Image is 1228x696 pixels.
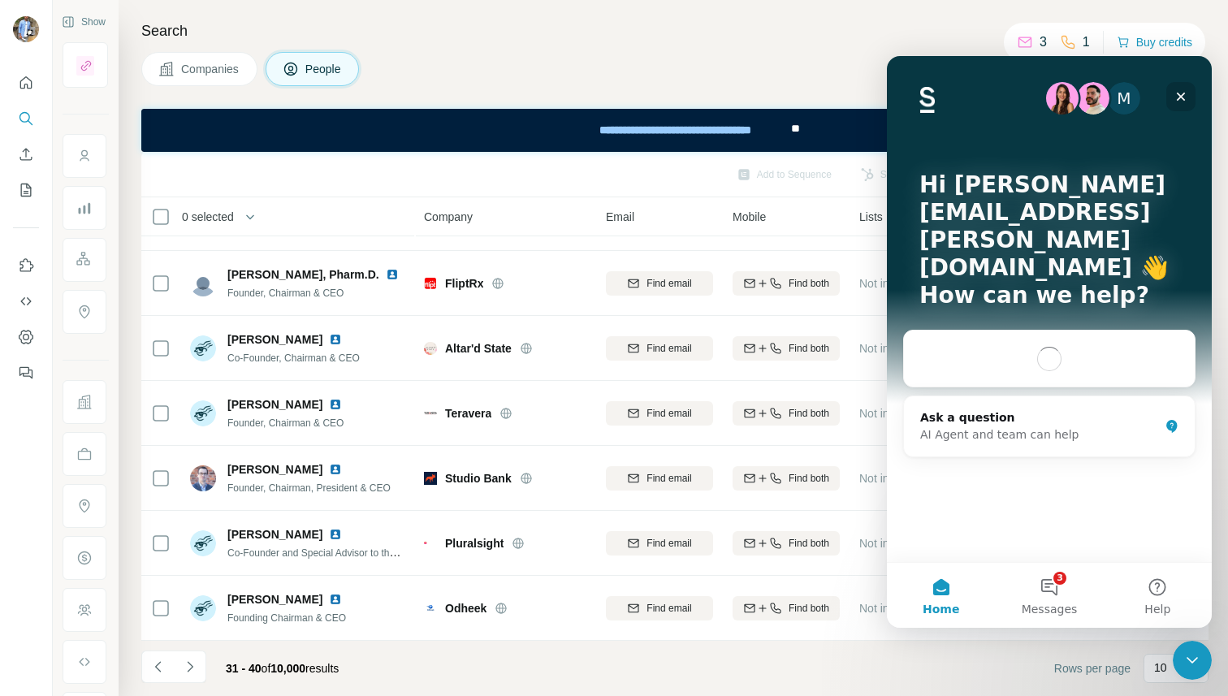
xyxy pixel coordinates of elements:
[445,340,512,357] span: Altar'd State
[13,358,39,387] button: Feedback
[190,270,216,296] img: Avatar
[190,530,216,556] img: Avatar
[329,593,342,606] img: LinkedIn logo
[445,470,512,486] span: Studio Bank
[329,528,342,541] img: LinkedIn logo
[606,401,713,426] button: Find email
[424,542,437,544] img: Logo of Pluralsight
[13,322,39,352] button: Dashboard
[227,612,346,624] span: Founding Chairman & CEO
[646,406,691,421] span: Find email
[424,277,437,290] img: Logo of FliptRx
[141,651,174,683] button: Navigate to previous page
[606,531,713,556] button: Find email
[190,465,216,491] img: Avatar
[733,401,840,426] button: Find both
[606,271,713,296] button: Find email
[859,209,883,225] span: Lists
[227,396,322,413] span: [PERSON_NAME]
[733,336,840,361] button: Find both
[227,352,360,364] span: Co-Founder, Chairman & CEO
[424,342,437,355] img: Logo of Altar'd State
[789,601,829,616] span: Find both
[1173,641,1212,680] iframe: Intercom live chat
[227,417,344,429] span: Founder, Chairman & CEO
[227,268,379,281] span: [PERSON_NAME], Pharm.D.
[13,16,39,42] img: Avatar
[174,651,206,683] button: Navigate to next page
[386,268,399,281] img: LinkedIn logo
[424,407,437,420] img: Logo of Teravera
[1054,660,1131,677] span: Rows per page
[227,287,344,299] span: Founder, Chairman & CEO
[859,537,915,550] span: Not in a list
[329,333,342,346] img: LinkedIn logo
[646,471,691,486] span: Find email
[227,482,391,494] span: Founder, Chairman, President & CEO
[182,209,234,225] span: 0 selected
[646,536,691,551] span: Find email
[13,140,39,169] button: Enrich CSV
[646,341,691,356] span: Find email
[445,405,491,421] span: Teravera
[733,271,840,296] button: Find both
[227,546,466,559] span: Co-Founder and Special Advisor to the Board and CEO
[733,466,840,491] button: Find both
[859,277,915,290] span: Not in a list
[646,601,691,616] span: Find email
[190,595,216,621] img: Avatar
[445,600,486,616] span: Odheek
[13,68,39,97] button: Quick start
[227,461,322,478] span: [PERSON_NAME]
[424,472,437,485] img: Logo of Studio Bank
[1154,659,1167,676] p: 10
[227,331,322,348] span: [PERSON_NAME]
[445,275,483,292] span: FliptRx
[50,10,117,34] button: Show
[141,19,1209,42] h4: Search
[859,342,915,355] span: Not in a list
[606,209,634,225] span: Email
[190,335,216,361] img: Avatar
[270,662,305,675] span: 10,000
[1083,32,1090,52] p: 1
[789,276,829,291] span: Find both
[1117,31,1192,54] button: Buy credits
[227,591,322,607] span: [PERSON_NAME]
[887,56,1212,628] iframe: Intercom live chat
[606,596,713,620] button: Find email
[13,251,39,280] button: Use Surfe on LinkedIn
[13,104,39,133] button: Search
[606,336,713,361] button: Find email
[789,406,829,421] span: Find both
[424,602,437,615] img: Logo of Odheek
[733,209,766,225] span: Mobile
[329,398,342,411] img: LinkedIn logo
[606,466,713,491] button: Find email
[859,407,915,420] span: Not in a list
[646,276,691,291] span: Find email
[445,535,504,551] span: Pluralsight
[226,662,262,675] span: 31 - 40
[1040,32,1047,52] p: 3
[789,471,829,486] span: Find both
[13,287,39,316] button: Use Surfe API
[13,175,39,205] button: My lists
[424,209,473,225] span: Company
[789,341,829,356] span: Find both
[181,61,240,77] span: Companies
